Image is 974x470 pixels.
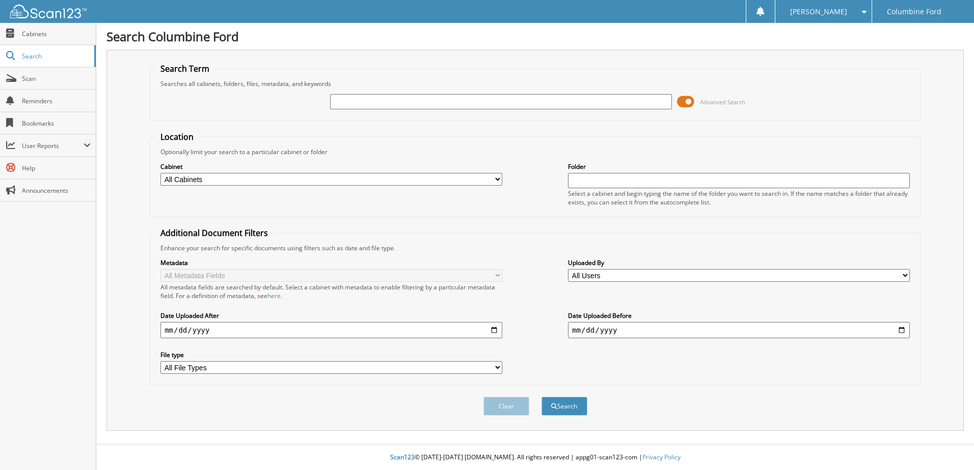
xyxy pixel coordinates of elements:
label: File type [160,350,502,359]
a: here [267,291,281,300]
span: Columbine Ford [887,9,941,15]
span: Help [22,164,91,172]
span: Announcements [22,186,91,195]
label: Uploaded By [568,258,910,267]
h1: Search Columbine Ford [106,28,964,45]
span: Advanced Search [700,98,745,106]
label: Cabinet [160,162,502,171]
div: © [DATE]-[DATE] [DOMAIN_NAME]. All rights reserved | appg01-scan123-com | [96,445,974,470]
button: Search [542,397,587,416]
span: Search [22,52,89,61]
button: Clear [483,397,529,416]
span: Scan123 [390,453,415,461]
span: Bookmarks [22,119,91,128]
label: Metadata [160,258,502,267]
label: Date Uploaded After [160,311,502,320]
span: [PERSON_NAME] [790,9,847,15]
input: end [568,322,910,338]
div: Enhance your search for specific documents using filters such as date and file type. [155,244,915,252]
legend: Search Term [155,63,214,74]
span: User Reports [22,141,84,150]
img: scan123-logo-white.svg [10,5,87,18]
label: Folder [568,162,910,171]
div: Select a cabinet and begin typing the name of the folder you want to search in. If the name match... [568,189,910,207]
legend: Additional Document Filters [155,227,273,239]
span: Scan [22,74,91,83]
div: Searches all cabinets, folders, files, metadata, and keywords [155,79,915,88]
span: Reminders [22,97,91,105]
label: Date Uploaded Before [568,311,910,320]
div: All metadata fields are searched by default. Select a cabinet with metadata to enable filtering b... [160,283,502,300]
a: Privacy Policy [642,453,681,461]
legend: Location [155,131,199,142]
span: Cabinets [22,30,91,38]
div: Optionally limit your search to a particular cabinet or folder [155,148,915,156]
input: start [160,322,502,338]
